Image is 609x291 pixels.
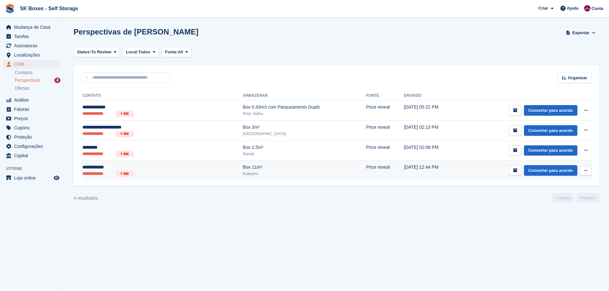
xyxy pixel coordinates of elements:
[91,49,111,55] span: To Review
[17,3,81,14] a: SK Boxes - Self Storage
[14,123,52,132] span: Cupons
[243,171,366,177] div: Kokoom
[74,47,120,57] button: Status: To Review
[404,101,459,121] td: [DATE] 05:22 PM
[524,105,577,116] a: Converter para acordo
[54,78,60,83] div: 4
[161,47,191,57] button: Fonte: All
[366,121,404,141] td: Price reveal
[3,133,60,142] a: menu
[74,195,98,202] div: 4 resultados
[591,5,603,12] span: Conta
[524,145,577,156] a: Converter para acordo
[243,164,366,171] div: Box 11m²
[366,141,404,161] td: Price reveal
[584,5,590,11] img: Joana Alegria
[15,85,29,91] span: Ofertas
[565,27,597,38] button: Exportar
[74,27,199,36] h1: Perspectivas de [PERSON_NAME]
[568,75,587,81] span: Organizar
[243,91,366,101] th: Armazenar
[178,49,183,55] span: All
[243,144,366,151] div: Box 1.5m²
[366,101,404,121] td: Price reveal
[3,123,60,132] a: menu
[243,124,366,131] div: Box 3m²
[15,77,60,84] a: Perspectivas 4
[126,49,138,55] span: Local:
[524,125,577,136] a: Converter para acordo
[14,96,52,104] span: Análise
[5,4,15,13] img: stora-icon-8386f47178a22dfd0bd8f6a31ec36ba5ce8667c1dd55bd0f319d3a0aa187defe.svg
[14,41,52,50] span: Assinaturas
[15,85,60,92] a: Ofertas
[15,77,40,83] span: Perspectivas
[14,60,52,69] span: CRM
[567,5,578,11] span: Ajuda
[165,49,178,55] span: Fonte:
[6,165,64,172] span: Vitrine
[3,142,60,151] a: menu
[14,173,52,182] span: Loja online
[538,5,548,11] span: Criar
[3,105,60,114] a: menu
[122,47,159,57] button: Local: Todos
[14,114,52,123] span: Preços
[243,151,366,157] div: Seixal
[14,105,52,114] span: Faturas
[524,165,577,176] a: Converter para acordo
[243,104,366,111] div: Box 0.43m3 com Parqueamento Duplo
[81,91,243,101] th: Contato
[404,161,459,180] td: [DATE] 12:44 PM
[3,151,60,160] a: menu
[14,23,52,32] span: Mudança de Casa
[552,193,574,203] a: Anterior
[3,32,60,41] a: menu
[15,70,60,76] a: Contatos
[14,32,52,41] span: Tarefas
[243,111,366,117] div: Prior Velho
[14,50,52,59] span: Localizações
[404,121,459,141] td: [DATE] 02:13 PM
[404,91,459,101] th: Enviado
[14,142,52,151] span: Configurações
[3,50,60,59] a: menu
[138,49,150,55] span: Todos
[366,161,404,180] td: Price reveal
[3,173,60,182] a: menu
[3,96,60,104] a: menu
[243,131,366,137] div: [GEOGRAPHIC_DATA]
[3,23,60,32] a: menu
[366,91,404,101] th: Fonte
[14,151,52,160] span: Capital
[14,133,52,142] span: Proteção
[577,193,599,203] a: Próximo
[53,174,60,182] a: Loja de pré-visualização
[3,41,60,50] a: menu
[3,60,60,69] a: menu
[3,114,60,123] a: menu
[551,193,601,203] nav: Page
[77,49,91,55] span: Status:
[404,141,459,161] td: [DATE] 02:08 PM
[572,30,589,36] span: Exportar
